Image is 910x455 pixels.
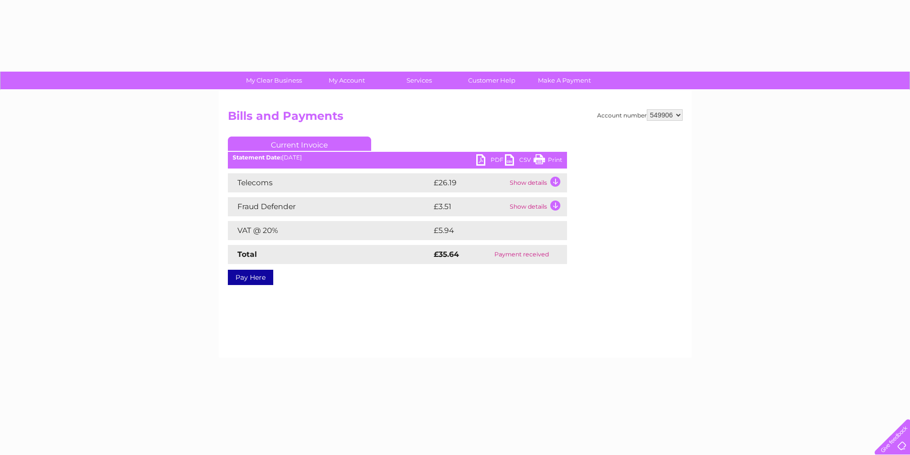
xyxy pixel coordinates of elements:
a: Customer Help [452,72,531,89]
h2: Bills and Payments [228,109,683,127]
td: Show details [507,197,567,216]
td: Fraud Defender [228,197,431,216]
b: Statement Date: [233,154,282,161]
a: Print [534,154,562,168]
a: Make A Payment [525,72,604,89]
div: Account number [597,109,683,121]
td: Payment received [477,245,567,264]
div: [DATE] [228,154,567,161]
a: CSV [505,154,534,168]
a: PDF [476,154,505,168]
a: My Account [307,72,386,89]
td: VAT @ 20% [228,221,431,240]
td: Telecoms [228,173,431,192]
td: Show details [507,173,567,192]
a: My Clear Business [235,72,313,89]
a: Current Invoice [228,137,371,151]
strong: £35.64 [434,250,459,259]
strong: Total [237,250,257,259]
td: £3.51 [431,197,507,216]
a: Services [380,72,459,89]
a: Pay Here [228,270,273,285]
td: £5.94 [431,221,545,240]
td: £26.19 [431,173,507,192]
